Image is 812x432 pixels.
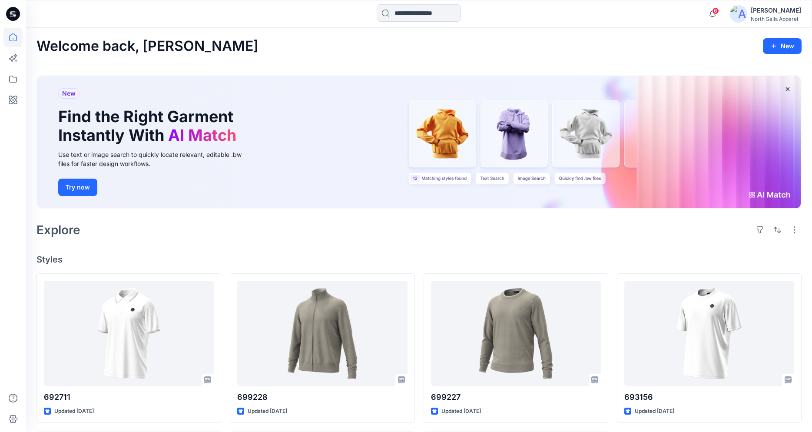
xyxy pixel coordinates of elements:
div: North Sails Apparel [751,16,801,22]
p: 699227 [431,391,601,403]
p: Updated [DATE] [441,407,481,416]
img: avatar [730,5,747,23]
button: Try now [58,179,97,196]
p: 693156 [624,391,794,403]
p: Updated [DATE] [635,407,674,416]
div: Use text or image search to quickly locate relevant, editable .bw files for faster design workflows. [58,150,254,168]
button: New [763,38,802,54]
span: 6 [712,7,719,14]
p: 692711 [44,391,214,403]
a: 699227 [431,281,601,385]
div: [PERSON_NAME] [751,5,801,16]
span: AI Match [168,126,236,145]
h2: Explore [36,223,80,237]
h2: Welcome back, [PERSON_NAME] [36,38,259,54]
h1: Find the Right Garment Instantly With [58,107,241,145]
a: 692711 [44,281,214,385]
p: Updated [DATE] [54,407,94,416]
a: 693156 [624,281,794,385]
p: 699228 [237,391,407,403]
a: 699228 [237,281,407,385]
p: Updated [DATE] [248,407,287,416]
span: New [62,88,76,99]
h4: Styles [36,254,802,265]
